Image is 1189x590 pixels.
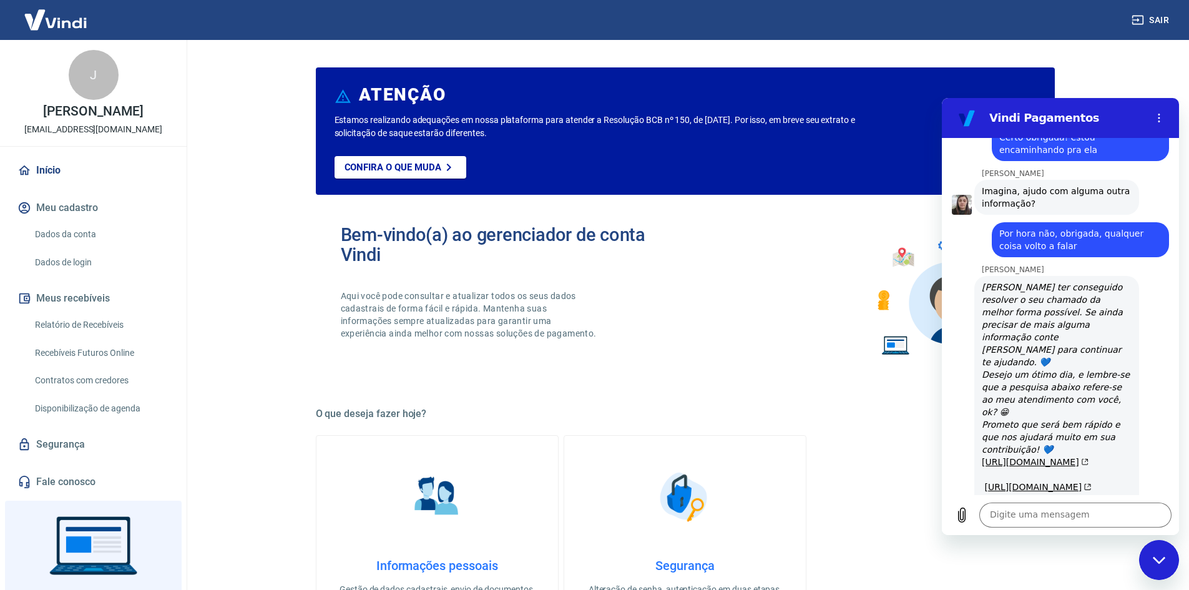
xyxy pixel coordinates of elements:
[15,468,172,496] a: Fale conosco
[335,114,896,140] p: Estamos realizando adequações em nossa plataforma para atender a Resolução BCB nº 150, de [DATE]....
[1139,540,1179,580] iframe: Botão para abrir a janela de mensagens, conversa em andamento
[335,156,466,179] a: Confira o que muda
[30,368,172,393] a: Contratos com credores
[359,89,446,101] h6: ATENÇÃO
[653,466,716,528] img: Segurança
[341,225,685,265] h2: Bem-vindo(a) ao gerenciador de conta Vindi
[15,431,172,458] a: Segurança
[30,250,172,275] a: Dados de login
[15,194,172,222] button: Meu cadastro
[584,558,786,573] h4: Segurança
[1129,9,1174,32] button: Sair
[69,50,119,100] div: J
[43,105,143,118] p: [PERSON_NAME]
[15,1,96,39] img: Vindi
[345,162,441,173] p: Confira o que muda
[336,558,538,573] h4: Informações pessoais
[316,408,1055,420] h5: O que deseja fazer hoje?
[15,285,172,312] button: Meus recebíveis
[30,222,172,247] a: Dados da conta
[15,157,172,184] a: Início
[866,225,1030,363] img: Imagem de um avatar masculino com diversos icones exemplificando as funcionalidades do gerenciado...
[30,340,172,366] a: Recebíveis Futuros Online
[406,466,468,528] img: Informações pessoais
[341,290,599,340] p: Aqui você pode consultar e atualizar todos os seus dados cadastrais de forma fácil e rápida. Mant...
[30,396,172,421] a: Disponibilização de agenda
[942,98,1179,535] iframe: Janela de mensagens
[24,123,162,136] p: [EMAIL_ADDRESS][DOMAIN_NAME]
[30,312,172,338] a: Relatório de Recebíveis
